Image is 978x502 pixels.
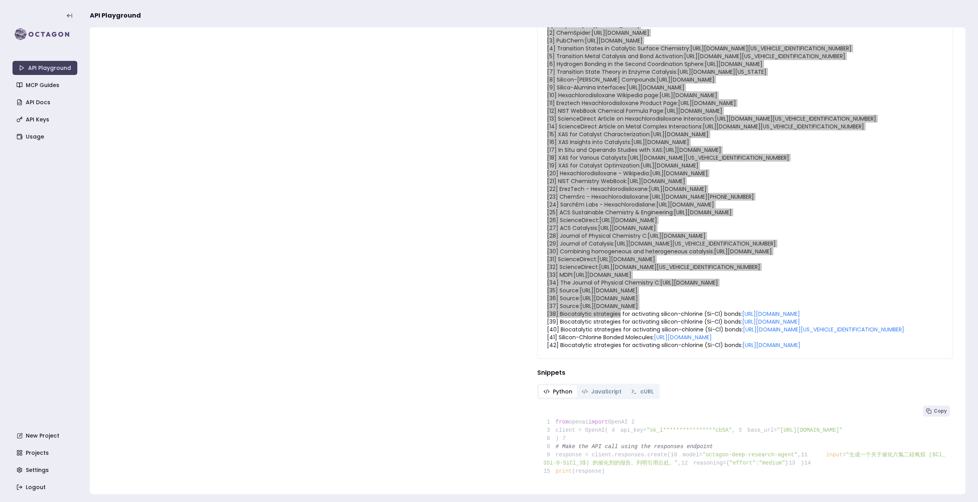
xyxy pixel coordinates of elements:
[572,468,605,474] span: (response)
[843,452,846,458] span: =
[677,68,766,76] a: [URL][DOMAIN_NAME][US_STATE]
[650,193,754,201] a: [URL][DOMAIN_NAME][PHONE_NUMBER]
[678,99,736,107] a: [URL][DOMAIN_NAME]
[13,112,78,126] a: API Keys
[755,460,759,466] span: :
[641,162,698,169] a: [URL][DOMAIN_NAME]
[627,84,684,91] a: [URL][DOMAIN_NAME]
[934,408,947,414] span: Copy
[659,91,717,99] a: [URL][DOMAIN_NAME]
[923,406,950,417] button: Copy
[705,60,762,68] a: [URL][DOMAIN_NAME]
[732,427,735,433] span: ,
[90,11,141,20] span: API Playground
[789,459,801,467] span: 13
[580,294,638,302] a: [URL][DOMAIN_NAME]
[743,326,904,333] a: [URL][DOMAIN_NAME][US_VEHICLE_IDENTIFICATION_NUMBER]
[12,27,77,42] img: logo-rect-yK7x_WSZ.svg
[12,61,77,75] a: API Playground
[628,154,789,162] a: [URL][DOMAIN_NAME][US_VEHICLE_IDENTIFICATION_NUMBER]
[690,45,852,52] a: [URL][DOMAIN_NAME][US_VEHICLE_IDENTIFICATION_NUMBER]
[826,452,843,458] span: input
[804,459,816,467] span: 14
[615,240,776,247] a: [URL][DOMAIN_NAME][US_VEHICLE_IDENTIFICATION_NUMBER]
[588,419,608,425] span: import
[559,434,571,443] span: 7
[648,232,705,240] a: [URL][DOMAIN_NAME]
[13,130,78,144] a: Usage
[660,279,718,287] a: [URL][DOMAIN_NAME]
[13,480,78,494] a: Logout
[789,460,804,466] span: )
[543,452,671,458] span: response = client.responses.create(
[683,452,702,458] span: model=
[640,388,654,395] span: cURL
[664,107,722,115] a: [URL][DOMAIN_NAME]
[654,333,712,341] a: [URL][DOMAIN_NAME]
[569,419,588,425] span: openai
[537,368,953,377] h4: Snippets
[628,418,640,426] span: 2
[543,427,608,433] span: client = OpenAI(
[608,419,627,425] span: OpenAI
[13,446,78,460] a: Projects
[684,52,845,60] a: [URL][DOMAIN_NAME][US_VEHICLE_IDENTIFICATION_NUMBER]
[714,247,772,255] a: [URL][DOMAIN_NAME]
[649,185,707,193] a: [URL][DOMAIN_NAME]
[585,37,643,45] a: [URL][DOMAIN_NAME]
[553,388,572,395] span: Python
[650,169,708,177] a: [URL][DOMAIN_NAME]
[13,95,78,109] a: API Docs
[13,78,78,92] a: MCP Guides
[674,208,732,216] a: [URL][DOMAIN_NAME]
[759,460,785,466] span: "medium"
[678,460,681,466] span: ,
[547,21,944,349] p: [1] Wikipedia: [2] ChemSpider: [3] PubChem: [4] Transition States in Catalytic Surface Chemistry:...
[651,130,709,138] a: [URL][DOMAIN_NAME]
[598,224,656,232] a: [URL][DOMAIN_NAME]
[580,302,638,310] a: [URL][DOMAIN_NAME]
[627,177,685,185] a: [URL][DOMAIN_NAME]
[798,452,801,458] span: ,
[702,452,798,458] span: "octagon-deep-research-agent"
[591,29,649,37] a: [URL][DOMAIN_NAME]
[743,341,800,349] a: [URL][DOMAIN_NAME]
[543,435,559,441] span: )
[591,388,622,395] span: JavaScript
[742,318,800,326] a: [URL][DOMAIN_NAME]
[13,463,78,477] a: Settings
[681,459,693,467] span: 12
[693,460,729,466] span: reasoning={
[747,427,777,433] span: base_url=
[742,310,800,318] a: [URL][DOMAIN_NAME]
[543,467,556,475] span: 15
[543,451,556,459] span: 9
[574,271,631,279] a: [URL][DOMAIN_NAME]
[656,201,714,208] a: [URL][DOMAIN_NAME]
[777,427,843,433] span: "[URL][DOMAIN_NAME]"
[556,468,572,474] span: print
[703,123,864,130] a: [URL][DOMAIN_NAME][US_VEHICLE_IDENTIFICATION_NUMBER]
[543,418,556,426] span: 1
[729,460,755,466] span: "effort"
[543,434,556,443] span: 6
[785,460,788,466] span: }
[631,138,689,146] a: [URL][DOMAIN_NAME]
[543,443,556,451] span: 8
[620,427,647,433] span: api_key=
[657,76,714,84] a: [URL][DOMAIN_NAME]
[580,287,638,294] a: [URL][DOMAIN_NAME]
[608,426,620,434] span: 4
[663,146,721,154] a: [URL][DOMAIN_NAME]
[597,255,655,263] a: [URL][DOMAIN_NAME]
[715,115,876,123] a: [URL][DOMAIN_NAME][US_VEHICLE_IDENTIFICATION_NUMBER]
[670,451,683,459] span: 10
[801,451,813,459] span: 11
[556,419,569,425] span: from
[556,443,713,450] span: # Make the API call using the responses endpoint
[599,263,760,271] a: [URL][DOMAIN_NAME][US_VEHICLE_IDENTIFICATION_NUMBER]
[13,429,78,443] a: New Project
[599,216,657,224] a: [URL][DOMAIN_NAME]
[543,426,556,434] span: 3
[735,426,748,434] span: 5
